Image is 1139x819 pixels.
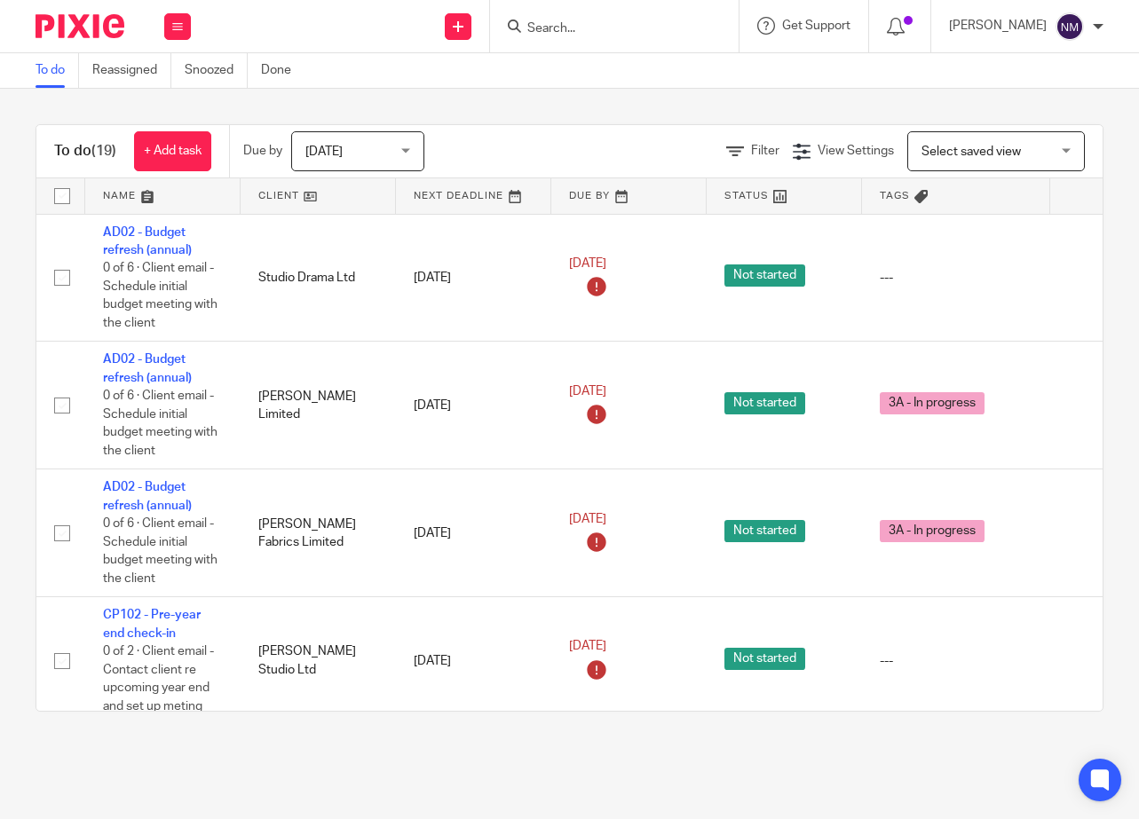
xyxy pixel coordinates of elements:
span: 0 of 6 · Client email - Schedule initial budget meeting with the client [103,517,218,585]
h1: To do [54,142,116,161]
span: 3A - In progress [880,392,985,414]
span: [DATE] [569,257,606,270]
span: Select saved view [921,146,1021,158]
span: Not started [724,264,805,287]
p: Due by [243,142,282,160]
img: Pixie [36,14,124,38]
a: Reassigned [92,53,171,88]
span: 0 of 6 · Client email - Schedule initial budget meeting with the client [103,390,218,457]
td: [DATE] [396,342,551,469]
a: AD02 - Budget refresh (annual) [103,481,192,511]
a: CP102 - Pre-year end check-in [103,609,201,639]
a: To do [36,53,79,88]
span: (19) [91,144,116,158]
span: Not started [724,520,805,542]
a: + Add task [134,131,211,171]
span: Get Support [782,20,850,32]
a: AD02 - Budget refresh (annual) [103,353,192,383]
span: Tags [880,191,910,201]
p: [PERSON_NAME] [949,17,1047,35]
span: Not started [724,392,805,414]
td: [PERSON_NAME] Limited [241,342,396,469]
span: [DATE] [305,146,343,158]
span: [DATE] [569,385,606,398]
span: Filter [751,145,779,157]
span: 0 of 6 · Client email - Schedule initial budget meeting with the client [103,262,218,329]
div: --- [880,652,1032,670]
span: [DATE] [569,513,606,525]
div: --- [880,269,1032,287]
span: 3A - In progress [880,520,985,542]
a: AD02 - Budget refresh (annual) [103,226,192,256]
td: [DATE] [396,469,551,597]
td: Studio Drama Ltd [241,214,396,342]
img: svg%3E [1056,12,1084,41]
a: Snoozed [185,53,248,88]
td: [DATE] [396,214,551,342]
span: Not started [724,648,805,670]
span: [DATE] [569,641,606,653]
td: [DATE] [396,597,551,725]
a: Done [261,53,305,88]
span: 0 of 2 · Client email - Contact client re upcoming year end and set up meting [103,645,214,713]
td: [PERSON_NAME] Studio Ltd [241,597,396,725]
span: View Settings [818,145,894,157]
td: [PERSON_NAME] Fabrics Limited [241,469,396,597]
input: Search [526,21,685,37]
